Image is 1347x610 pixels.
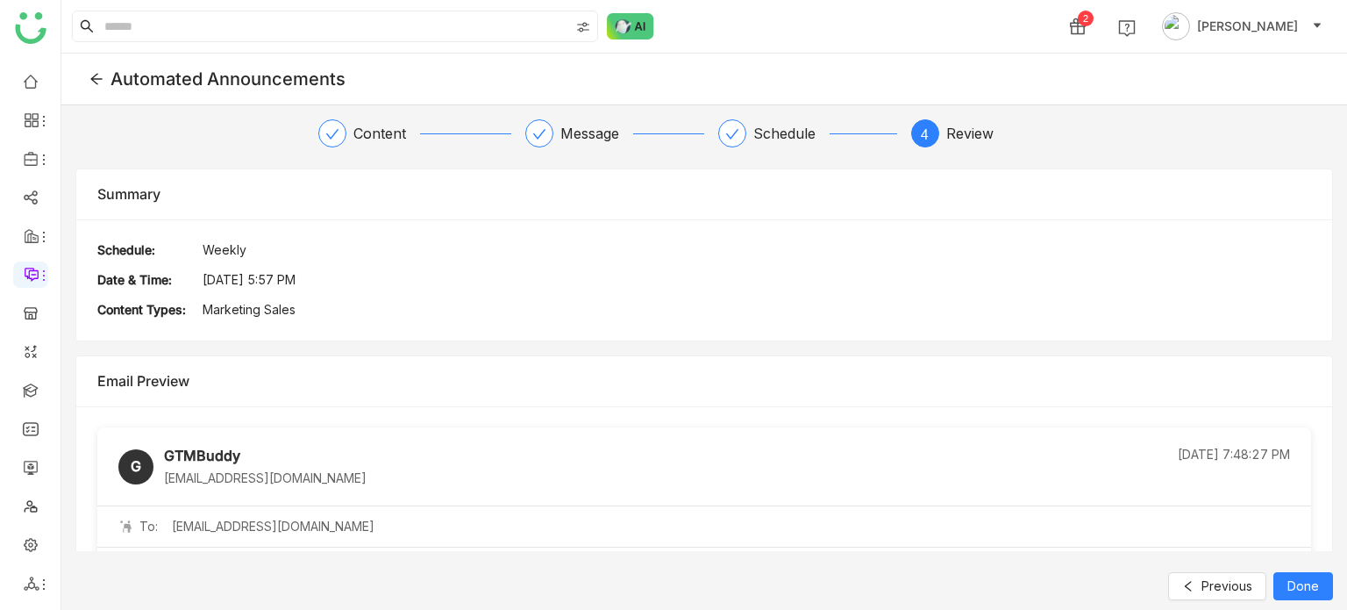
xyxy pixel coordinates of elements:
[164,445,367,467] h3: GTMBuddy
[576,20,590,34] img: search-type.svg
[1197,17,1298,36] span: [PERSON_NAME]
[718,119,897,147] div: Schedule
[1162,12,1190,40] img: avatar
[911,119,1090,147] div: 4Review
[118,449,153,484] div: G
[1118,19,1136,37] img: help.svg
[1201,577,1252,596] span: Previous
[97,302,186,317] strong: Content Types:
[1287,577,1319,596] span: Done
[203,270,1311,290] div: [DATE] 5:57 PM
[753,119,830,147] div: Schedule
[164,469,367,488] div: [EMAIL_ADDRESS][DOMAIN_NAME]
[172,517,374,536] span: [EMAIL_ADDRESS][DOMAIN_NAME]
[607,13,654,39] img: ask-buddy-normal.svg
[1273,572,1333,600] button: Done
[1178,445,1290,464] div: [DATE] 7:48:27 PM
[97,169,1311,219] div: Summary
[921,126,930,142] span: 4
[560,119,633,147] div: Message
[1168,572,1266,600] button: Previous
[946,119,994,147] div: Review
[525,119,704,147] div: Message
[353,119,420,147] div: Content
[15,12,46,44] img: logo
[203,300,1311,319] div: Marketing Sales
[97,242,155,257] strong: Schedule:
[97,272,172,287] strong: Date & Time:
[203,240,1311,260] div: weekly
[318,119,511,147] div: Content
[97,356,1311,406] div: Email Preview
[139,517,158,536] span: To:
[1078,11,1094,26] div: 2
[110,68,346,90] div: Automated Announcements
[1158,12,1326,40] button: [PERSON_NAME]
